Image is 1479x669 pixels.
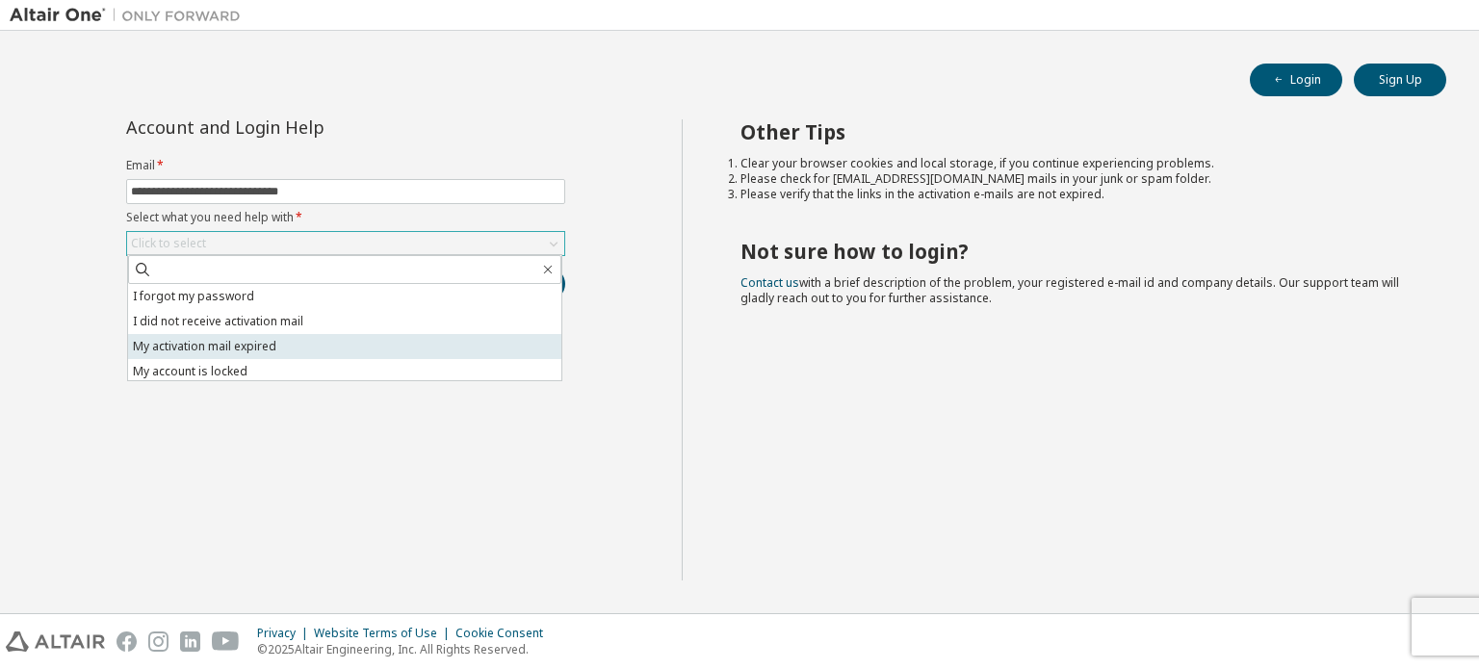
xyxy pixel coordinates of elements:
[740,156,1413,171] li: Clear your browser cookies and local storage, if you continue experiencing problems.
[314,626,455,641] div: Website Terms of Use
[1250,64,1342,96] button: Login
[126,210,565,225] label: Select what you need help with
[127,232,564,255] div: Click to select
[257,641,555,657] p: © 2025 Altair Engineering, Inc. All Rights Reserved.
[740,239,1413,264] h2: Not sure how to login?
[10,6,250,25] img: Altair One
[257,626,314,641] div: Privacy
[740,171,1413,187] li: Please check for [EMAIL_ADDRESS][DOMAIN_NAME] mails in your junk or spam folder.
[126,119,478,135] div: Account and Login Help
[117,631,137,652] img: facebook.svg
[740,187,1413,202] li: Please verify that the links in the activation e-mails are not expired.
[131,236,206,251] div: Click to select
[212,631,240,652] img: youtube.svg
[126,158,565,173] label: Email
[1354,64,1446,96] button: Sign Up
[6,631,105,652] img: altair_logo.svg
[740,274,799,291] a: Contact us
[128,284,561,309] li: I forgot my password
[455,626,555,641] div: Cookie Consent
[740,119,1413,144] h2: Other Tips
[740,274,1399,306] span: with a brief description of the problem, your registered e-mail id and company details. Our suppo...
[148,631,169,652] img: instagram.svg
[180,631,200,652] img: linkedin.svg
